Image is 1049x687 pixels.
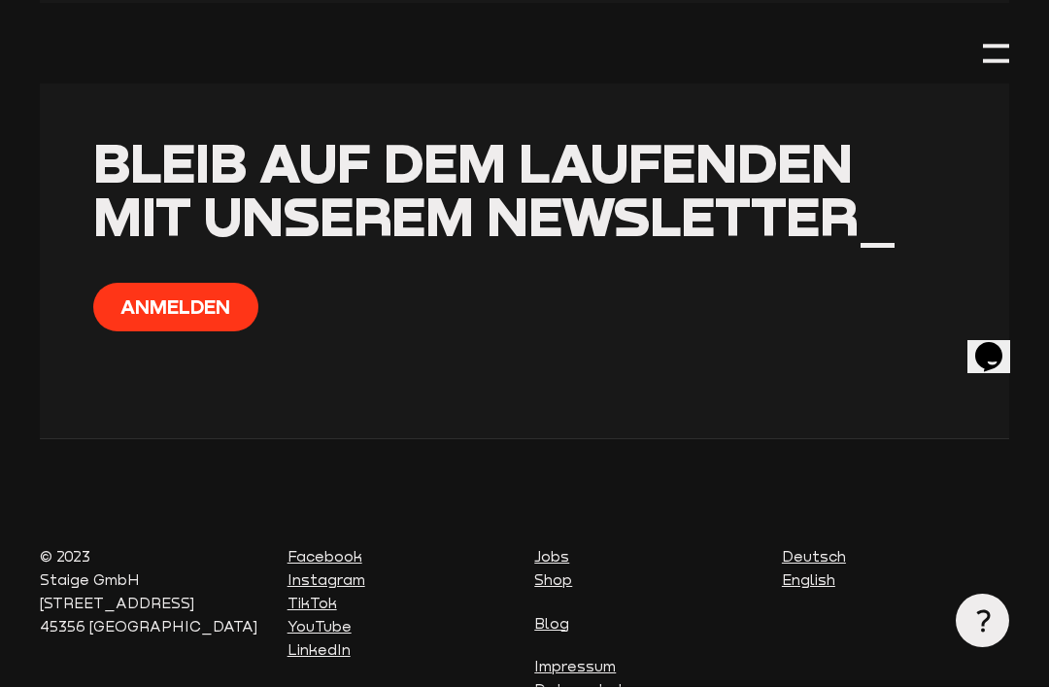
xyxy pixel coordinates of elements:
[93,129,853,248] span: Bleib auf dem Laufenden mit unserem
[534,571,572,588] a: Shop
[782,571,835,588] a: English
[288,595,337,611] a: TikTok
[967,315,1030,373] iframe: chat widget
[288,548,362,565] a: Facebook
[534,615,569,632] a: Blog
[534,658,616,674] a: Impressum
[40,545,267,638] p: © 2023 Staige GmbH [STREET_ADDRESS] 45356 [GEOGRAPHIC_DATA]
[288,571,365,588] a: Instagram
[782,548,846,565] a: Deutsch
[93,283,258,331] button: Anmelden
[487,183,897,248] span: Newsletter_
[534,548,569,565] a: Jobs
[288,618,352,635] a: YouTube
[288,641,351,658] a: LinkedIn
